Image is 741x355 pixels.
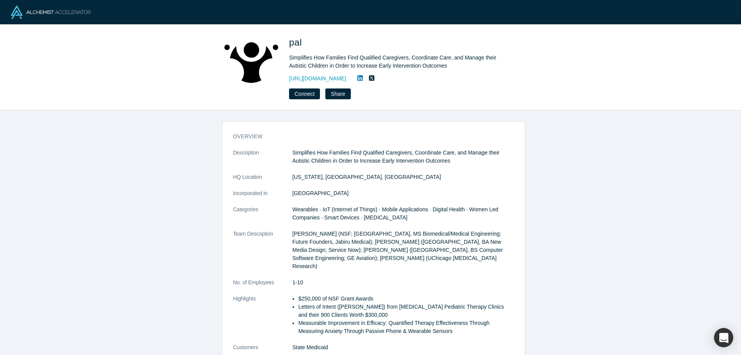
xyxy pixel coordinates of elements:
dt: Incorporated in [233,189,293,206]
span: pal [289,37,305,48]
dd: 1-10 [293,279,514,287]
li: Measurable Improvement in Efficacy: Quantified Therapy Effectiveness Through Measuring Anxiety Th... [298,319,514,335]
dt: HQ Location [233,173,293,189]
dt: Categories [233,206,293,230]
button: Connect [289,88,320,99]
dt: Team Description [233,230,293,279]
dt: No. of Employees [233,279,293,295]
span: Wearables · IoT (Internet of Things) · Mobile Applications · Digital Health · Women Led Companies... [293,206,499,221]
li: $250,000 of NSF Grant Awards [298,295,514,303]
p: [PERSON_NAME] (NSF; [GEOGRAPHIC_DATA], MS Biomedical/Medical Engineering; Future Founders, Jabiru... [293,230,514,270]
dd: State Medicaid [293,343,514,352]
div: Simplifies How Families Find Qualified Caregivers, Coordinate Care, and Manage their Autistic Chi... [289,54,505,70]
p: Simplifies How Families Find Qualified Caregivers, Coordinate Care, and Manage their Autistic Chi... [293,149,514,165]
li: Letters of Intent ([PERSON_NAME]) from [MEDICAL_DATA] Pediatric Therapy Clinics and their 900 Cli... [298,303,514,319]
img: Alchemist Logo [11,5,91,19]
img: pal's Logo [224,36,278,90]
a: [URL][DOMAIN_NAME] [289,75,346,83]
h3: overview [233,132,503,141]
button: Share [325,88,350,99]
dd: [US_STATE], [GEOGRAPHIC_DATA], [GEOGRAPHIC_DATA] [293,173,514,181]
dd: [GEOGRAPHIC_DATA] [293,189,514,197]
dt: Description [233,149,293,173]
dt: Highlights [233,295,293,343]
